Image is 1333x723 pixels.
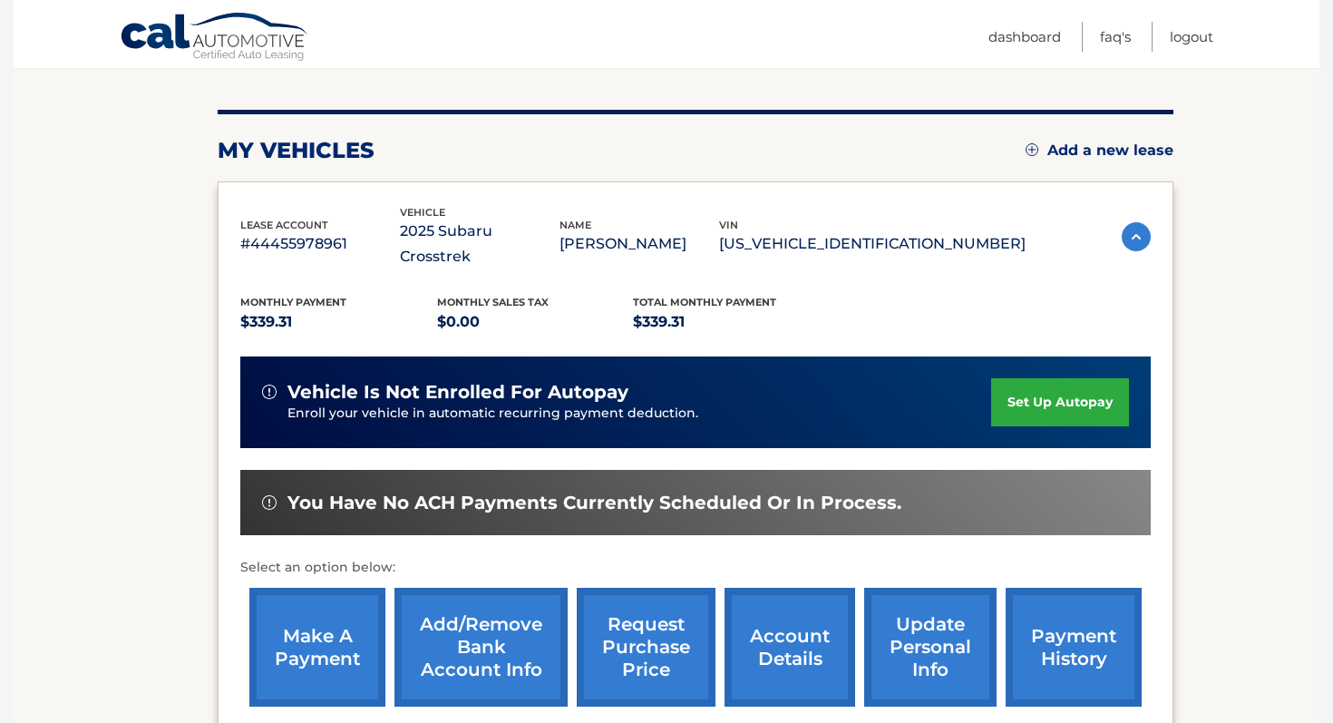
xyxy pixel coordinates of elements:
[240,231,400,257] p: #44455978961
[287,404,991,424] p: Enroll your vehicle in automatic recurring payment deduction.
[1026,142,1173,160] a: Add a new lease
[633,296,776,308] span: Total Monthly Payment
[120,12,310,64] a: Cal Automotive
[249,588,385,707] a: make a payment
[559,231,719,257] p: [PERSON_NAME]
[633,309,830,335] p: $339.31
[864,588,997,707] a: update personal info
[218,137,375,164] h2: my vehicles
[287,381,628,404] span: vehicle is not enrolled for autopay
[437,309,634,335] p: $0.00
[262,385,277,399] img: alert-white.svg
[1100,22,1131,52] a: FAQ's
[719,219,738,231] span: vin
[400,206,445,219] span: vehicle
[394,588,568,707] a: Add/Remove bank account info
[991,378,1129,426] a: set up autopay
[719,231,1026,257] p: [US_VEHICLE_IDENTIFICATION_NUMBER]
[437,296,549,308] span: Monthly sales Tax
[262,495,277,510] img: alert-white.svg
[1006,588,1142,707] a: payment history
[725,588,855,707] a: account details
[240,309,437,335] p: $339.31
[988,22,1061,52] a: Dashboard
[1026,143,1038,156] img: add.svg
[240,219,328,231] span: lease account
[400,219,559,269] p: 2025 Subaru Crosstrek
[559,219,591,231] span: name
[287,492,901,514] span: You have no ACH payments currently scheduled or in process.
[577,588,715,707] a: request purchase price
[240,296,346,308] span: Monthly Payment
[1170,22,1213,52] a: Logout
[1122,222,1151,251] img: accordion-active.svg
[240,557,1151,579] p: Select an option below:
